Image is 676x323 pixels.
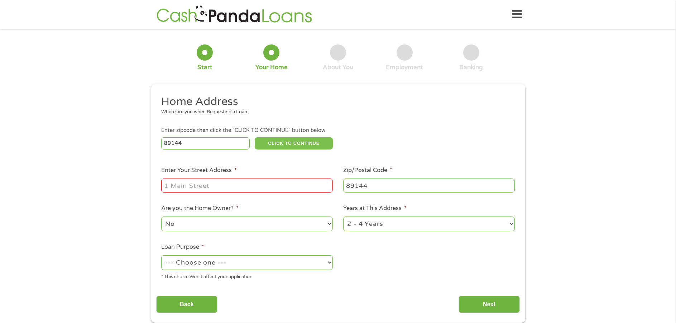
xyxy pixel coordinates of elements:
[343,205,407,212] label: Years at This Address
[161,137,250,149] input: Enter Zipcode (e.g 01510)
[459,296,520,313] input: Next
[161,205,239,212] label: Are you the Home Owner?
[154,4,314,25] img: GetLoanNow Logo
[161,167,237,174] label: Enter Your Street Address
[386,63,423,71] div: Employment
[459,63,483,71] div: Banking
[161,271,333,281] div: * This choice Won’t affect your application
[255,63,288,71] div: Your Home
[255,137,333,149] button: CLICK TO CONTINUE
[161,109,509,116] div: Where are you when Requesting a Loan.
[161,179,333,192] input: 1 Main Street
[343,167,392,174] label: Zip/Postal Code
[323,63,353,71] div: About You
[161,243,204,251] label: Loan Purpose
[197,63,212,71] div: Start
[156,296,217,313] input: Back
[161,95,509,109] h2: Home Address
[161,127,514,134] div: Enter zipcode then click the "CLICK TO CONTINUE" button below.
